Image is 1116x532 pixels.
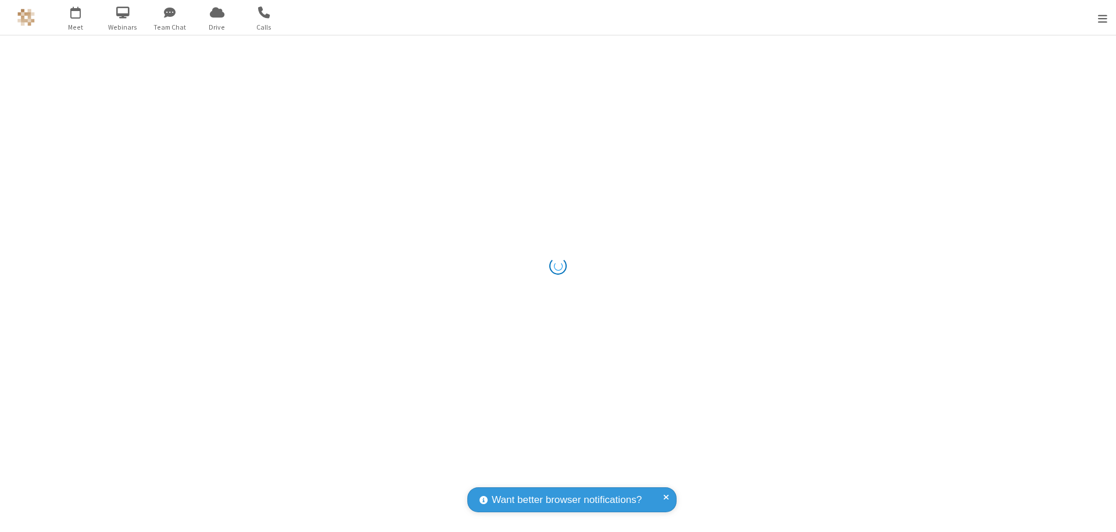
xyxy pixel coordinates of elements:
[101,22,145,33] span: Webinars
[242,22,286,33] span: Calls
[148,22,192,33] span: Team Chat
[54,22,98,33] span: Meet
[195,22,239,33] span: Drive
[17,9,35,26] img: QA Selenium DO NOT DELETE OR CHANGE
[492,493,642,508] span: Want better browser notifications?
